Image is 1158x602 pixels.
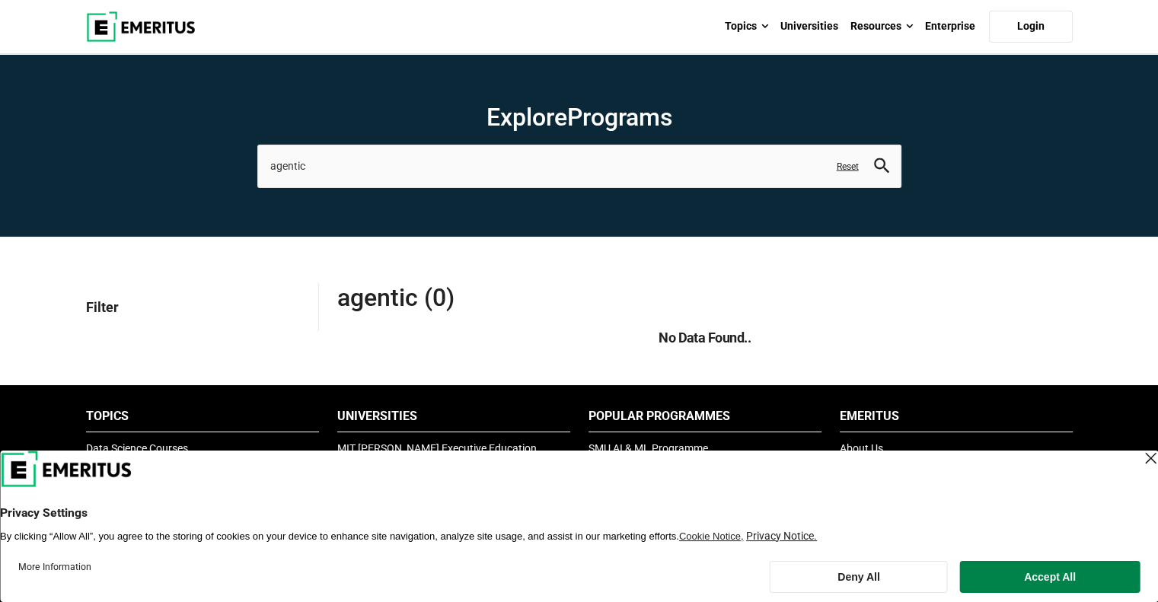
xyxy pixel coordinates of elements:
[589,442,708,454] a: SMU AI & ML Programme
[337,282,705,313] span: agentic (0)
[86,282,306,332] p: Filter
[840,442,883,454] a: About Us
[567,103,672,132] span: Programs
[874,158,889,175] button: search
[874,161,889,176] a: search
[337,442,537,454] a: MIT [PERSON_NAME] Executive Education
[257,102,901,132] h1: Explore
[837,160,859,173] a: Reset search
[337,328,1073,347] h5: No Data Found..
[257,145,901,187] input: search-page
[989,11,1073,43] a: Login
[86,442,188,454] a: Data Science Courses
